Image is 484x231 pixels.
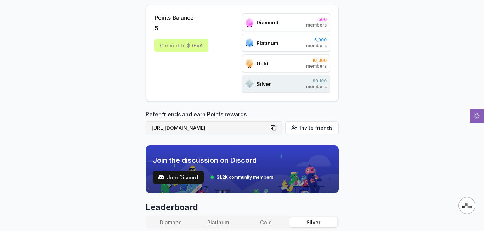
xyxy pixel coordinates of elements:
span: 99,199 [306,78,327,84]
a: testJoin Discord [153,171,204,184]
button: Silver [289,217,337,227]
span: Diamond [257,19,278,26]
span: Invite friends [300,124,333,132]
img: ranks_icon [245,38,254,47]
span: members [306,43,327,48]
button: [URL][DOMAIN_NAME] [146,121,282,134]
span: Gold [257,60,268,67]
button: Diamond [147,217,195,227]
span: Join Discord [167,174,198,181]
span: Silver [257,80,271,88]
img: ranks_icon [245,18,254,27]
img: svg+xml,%3Csvg%20xmlns%3D%22http%3A%2F%2Fwww.w3.org%2F2000%2Fsvg%22%20width%3D%2228%22%20height%3... [462,203,472,208]
span: 31.2K community members [216,174,274,180]
button: Invite friends [285,121,339,134]
span: members [306,63,327,69]
span: Leaderboard [146,202,339,213]
button: Gold [242,217,289,227]
span: Points Balance [154,13,208,22]
img: ranks_icon [245,59,254,68]
button: Join Discord [153,171,204,184]
img: test [158,174,164,180]
span: members [306,84,327,89]
span: Platinum [257,39,278,47]
button: Platinum [195,217,242,227]
span: 5,000 [306,37,327,43]
img: ranks_icon [245,79,254,88]
span: 10,000 [306,58,327,63]
span: 500 [306,17,327,22]
span: members [306,22,327,28]
div: Refer friends and earn Points rewards [146,110,339,137]
span: Join the discussion on Discord [153,155,274,165]
img: discord_banner [146,145,339,193]
span: 5 [154,23,158,33]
